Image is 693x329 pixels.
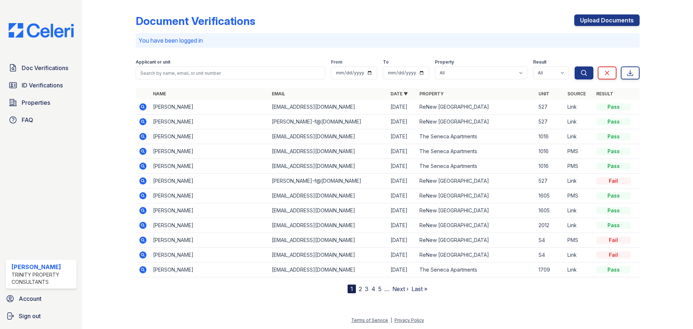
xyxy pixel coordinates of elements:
td: [EMAIL_ADDRESS][DOMAIN_NAME] [269,159,388,174]
a: Doc Verifications [6,61,77,75]
td: [EMAIL_ADDRESS][DOMAIN_NAME] [269,248,388,263]
td: [PERSON_NAME] [150,114,269,129]
td: 1605 [536,189,565,203]
a: Privacy Policy [395,317,424,323]
a: ID Verifications [6,78,77,92]
a: 2 [359,285,362,293]
label: Applicant or unit [136,59,170,65]
a: FAQ [6,113,77,127]
a: Terms of Service [351,317,388,323]
td: [DATE] [388,174,417,189]
div: Pass [596,222,631,229]
td: PMS [565,233,593,248]
img: CE_Logo_Blue-a8612792a0a2168367f1c8372b55b34899dd931a85d93a1a3d3e32e68fde9ad4.png [3,23,79,38]
td: 1016 [536,129,565,144]
td: Link [565,114,593,129]
td: ReNew [GEOGRAPHIC_DATA] [417,114,535,129]
td: ReNew [GEOGRAPHIC_DATA] [417,174,535,189]
td: 1605 [536,203,565,218]
td: [DATE] [388,114,417,129]
td: PMS [565,189,593,203]
td: Link [565,248,593,263]
span: Sign out [19,312,41,320]
button: Sign out [3,309,79,323]
td: [PERSON_NAME] [150,174,269,189]
td: 527 [536,174,565,189]
td: 1016 [536,144,565,159]
td: [EMAIL_ADDRESS][DOMAIN_NAME] [269,203,388,218]
td: [DATE] [388,144,417,159]
a: 4 [371,285,375,293]
td: [PERSON_NAME] [150,218,269,233]
label: To [383,59,389,65]
span: Account [19,294,42,303]
td: 527 [536,114,565,129]
td: The Seneca Apartments [417,144,535,159]
span: ID Verifications [22,81,63,90]
td: [PERSON_NAME] [150,203,269,218]
label: Result [533,59,546,65]
a: 5 [378,285,382,293]
span: … [384,285,389,293]
td: [EMAIL_ADDRESS][DOMAIN_NAME] [269,144,388,159]
td: 1709 [536,263,565,277]
div: | [391,317,392,323]
div: Pass [596,118,631,125]
td: [PERSON_NAME] [150,100,269,114]
a: Next › [392,285,409,293]
td: 1016 [536,159,565,174]
td: [PERSON_NAME]-f@[DOMAIN_NAME] [269,174,388,189]
div: Fail [596,177,631,185]
td: The Seneca Apartments [417,159,535,174]
a: Last » [411,285,427,293]
a: Source [567,91,586,96]
td: ReNew [GEOGRAPHIC_DATA] [417,248,535,263]
div: Trinity Property Consultants [12,271,74,286]
td: [EMAIL_ADDRESS][DOMAIN_NAME] [269,233,388,248]
td: S4 [536,233,565,248]
div: [PERSON_NAME] [12,263,74,271]
span: FAQ [22,116,33,124]
div: Pass [596,207,631,214]
td: [PERSON_NAME] [150,233,269,248]
td: 2012 [536,218,565,233]
input: Search by name, email, or unit number [136,66,325,79]
div: Pass [596,163,631,170]
td: [DATE] [388,100,417,114]
a: Account [3,291,79,306]
div: Pass [596,148,631,155]
td: Link [565,263,593,277]
td: ReNew [GEOGRAPHIC_DATA] [417,100,535,114]
td: PMS [565,144,593,159]
a: Result [596,91,613,96]
div: Pass [596,133,631,140]
label: From [331,59,342,65]
div: Pass [596,103,631,111]
td: [PERSON_NAME] [150,144,269,159]
a: Name [153,91,166,96]
p: You have been logged in [139,36,637,45]
div: Pass [596,192,631,199]
div: Pass [596,266,631,273]
td: [DATE] [388,129,417,144]
td: [DATE] [388,218,417,233]
td: PMS [565,159,593,174]
td: [DATE] [388,233,417,248]
td: Link [565,129,593,144]
td: Link [565,218,593,233]
td: The Seneca Apartments [417,129,535,144]
a: 3 [365,285,369,293]
div: Document Verifications [136,14,255,27]
td: [DATE] [388,159,417,174]
td: [PERSON_NAME] [150,263,269,277]
div: 1 [348,285,356,293]
span: Properties [22,98,50,107]
td: 527 [536,100,565,114]
td: [EMAIL_ADDRESS][DOMAIN_NAME] [269,100,388,114]
td: [DATE] [388,189,417,203]
td: ReNew [GEOGRAPHIC_DATA] [417,233,535,248]
td: [EMAIL_ADDRESS][DOMAIN_NAME] [269,189,388,203]
td: Link [565,174,593,189]
td: [DATE] [388,263,417,277]
a: Property [419,91,444,96]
